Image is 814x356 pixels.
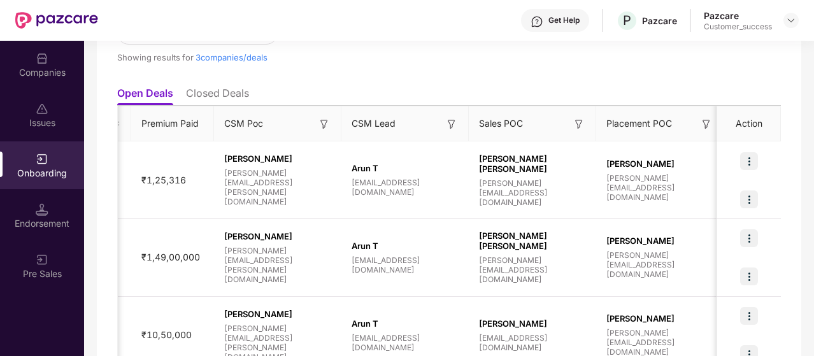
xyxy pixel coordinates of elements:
[36,203,48,216] img: svg+xml;base64,PHN2ZyB3aWR0aD0iMTQuNSIgaGVpZ2h0PSIxNC41IiB2aWV3Qm94PSIwIDAgMTYgMTYiIGZpbGw9Im5vbm...
[224,117,263,131] span: CSM Poc
[36,253,48,266] img: svg+xml;base64,PHN2ZyB3aWR0aD0iMjAiIGhlaWdodD0iMjAiIHZpZXdCb3g9IjAgMCAyMCAyMCIgZmlsbD0ibm9uZSIgeG...
[479,117,523,131] span: Sales POC
[352,241,459,251] span: Arun T
[224,309,331,319] span: [PERSON_NAME]
[224,168,331,206] span: [PERSON_NAME][EMAIL_ADDRESS][PERSON_NAME][DOMAIN_NAME]
[131,329,202,340] span: ₹10,50,000
[479,153,586,174] span: [PERSON_NAME] [PERSON_NAME]
[479,178,586,207] span: [PERSON_NAME][EMAIL_ADDRESS][DOMAIN_NAME]
[479,231,586,251] span: [PERSON_NAME] [PERSON_NAME]
[740,190,758,208] img: icon
[786,15,796,25] img: svg+xml;base64,PHN2ZyBpZD0iRHJvcGRvd24tMzJ4MzIiIHhtbG5zPSJodHRwOi8vd3d3LnczLm9yZy8yMDAwL3N2ZyIgd2...
[352,178,459,197] span: [EMAIL_ADDRESS][DOMAIN_NAME]
[15,12,98,29] img: New Pazcare Logo
[704,22,772,32] div: Customer_success
[479,333,586,352] span: [EMAIL_ADDRESS][DOMAIN_NAME]
[131,252,210,262] span: ₹1,49,00,000
[740,267,758,285] img: icon
[224,153,331,164] span: [PERSON_NAME]
[642,15,677,27] div: Pazcare
[36,103,48,115] img: svg+xml;base64,PHN2ZyBpZD0iSXNzdWVzX2Rpc2FibGVkIiB4bWxucz0iaHR0cDovL3d3dy53My5vcmcvMjAwMC9zdmciIH...
[606,159,713,169] span: [PERSON_NAME]
[224,246,331,284] span: [PERSON_NAME][EMAIL_ADDRESS][PERSON_NAME][DOMAIN_NAME]
[352,333,459,352] span: [EMAIL_ADDRESS][DOMAIN_NAME]
[700,118,713,131] img: svg+xml;base64,PHN2ZyB3aWR0aD0iMTYiIGhlaWdodD0iMTYiIHZpZXdCb3g9IjAgMCAxNiAxNiIgZmlsbD0ibm9uZSIgeG...
[36,153,48,166] img: svg+xml;base64,PHN2ZyB3aWR0aD0iMjAiIGhlaWdodD0iMjAiIHZpZXdCb3g9IjAgMCAyMCAyMCIgZmlsbD0ibm9uZSIgeG...
[445,118,458,131] img: svg+xml;base64,PHN2ZyB3aWR0aD0iMTYiIGhlaWdodD0iMTYiIHZpZXdCb3g9IjAgMCAxNiAxNiIgZmlsbD0ibm9uZSIgeG...
[704,10,772,22] div: Pazcare
[606,313,713,324] span: [PERSON_NAME]
[740,152,758,170] img: icon
[196,52,268,62] span: 3 companies/deals
[573,118,585,131] img: svg+xml;base64,PHN2ZyB3aWR0aD0iMTYiIGhlaWdodD0iMTYiIHZpZXdCb3g9IjAgMCAxNiAxNiIgZmlsbD0ibm9uZSIgeG...
[352,318,459,329] span: Arun T
[606,173,713,202] span: [PERSON_NAME][EMAIL_ADDRESS][DOMAIN_NAME]
[352,117,396,131] span: CSM Lead
[606,250,713,279] span: [PERSON_NAME][EMAIL_ADDRESS][DOMAIN_NAME]
[117,87,173,105] li: Open Deals
[318,118,331,131] img: svg+xml;base64,PHN2ZyB3aWR0aD0iMTYiIGhlaWdodD0iMTYiIHZpZXdCb3g9IjAgMCAxNiAxNiIgZmlsbD0ibm9uZSIgeG...
[548,15,580,25] div: Get Help
[740,307,758,325] img: icon
[606,117,672,131] span: Placement POC
[186,87,249,105] li: Closed Deals
[717,106,781,141] th: Action
[224,231,331,241] span: [PERSON_NAME]
[531,15,543,28] img: svg+xml;base64,PHN2ZyBpZD0iSGVscC0zMngzMiIgeG1sbnM9Imh0dHA6Ly93d3cudzMub3JnLzIwMDAvc3ZnIiB3aWR0aD...
[740,229,758,247] img: icon
[479,255,586,284] span: [PERSON_NAME][EMAIL_ADDRESS][DOMAIN_NAME]
[606,236,713,246] span: [PERSON_NAME]
[36,52,48,65] img: svg+xml;base64,PHN2ZyBpZD0iQ29tcGFuaWVzIiB4bWxucz0iaHR0cDovL3d3dy53My5vcmcvMjAwMC9zdmciIHdpZHRoPS...
[131,174,196,185] span: ₹1,25,316
[623,13,631,28] span: P
[352,255,459,274] span: [EMAIL_ADDRESS][DOMAIN_NAME]
[131,106,214,141] th: Premium Paid
[352,163,459,173] span: Arun T
[479,318,586,329] span: [PERSON_NAME]
[117,52,438,62] div: Showing results for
